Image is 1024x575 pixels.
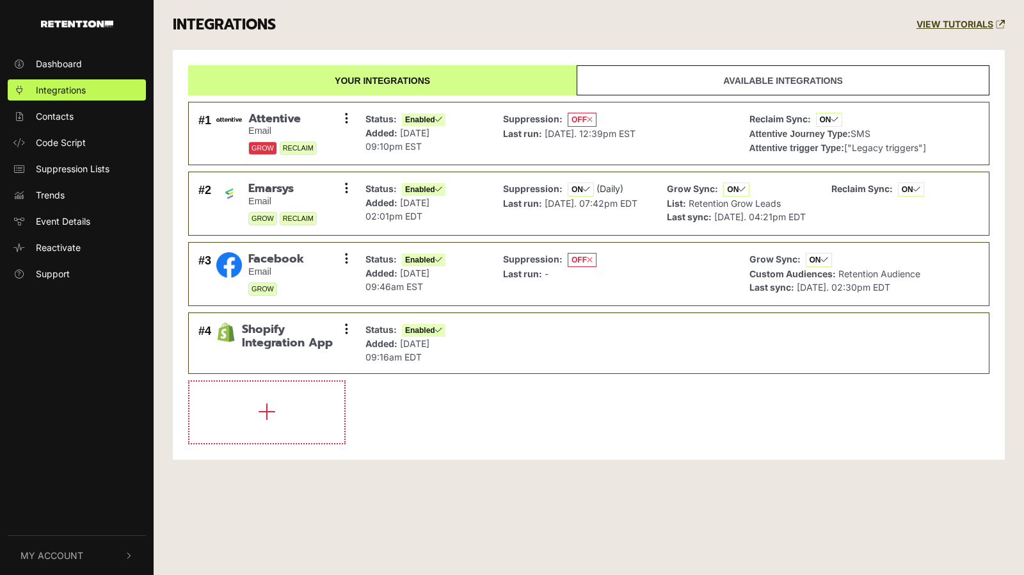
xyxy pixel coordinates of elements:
span: Enabled [402,324,445,337]
span: OFF [568,113,596,127]
span: ON [898,182,924,197]
span: Retention Grow Leads [689,198,781,209]
span: Enabled [402,113,445,126]
span: - [545,268,548,279]
a: Contacts [8,106,146,127]
span: [DATE]. 12:39pm EST [545,128,636,139]
a: Your integrations [188,65,577,95]
strong: Added: [365,268,397,279]
span: ON [816,113,842,127]
strong: Added: [365,338,397,349]
span: Enabled [402,183,445,196]
span: GROW [248,142,277,155]
img: Emarsys [216,182,242,206]
span: ON [806,253,832,267]
strong: Last run: [503,198,542,209]
span: Suppression Lists [36,162,109,175]
strong: Status: [365,113,397,124]
span: Emarsys [248,182,317,196]
span: Facebook [248,252,304,266]
span: RECLAIM [280,142,317,155]
div: #3 [198,252,211,296]
strong: Status: [365,324,397,335]
strong: Suppression: [503,113,563,124]
strong: Status: [365,183,397,194]
span: OFF [568,253,596,267]
strong: Grow Sync: [667,183,718,194]
span: Event Details [36,215,90,228]
strong: Added: [365,127,397,138]
h3: INTEGRATIONS [173,16,276,34]
span: ON [723,182,749,197]
div: #2 [198,182,211,225]
img: Retention.com [41,20,113,28]
strong: Custom Audiences: [749,268,836,279]
strong: Last sync: [667,211,712,222]
a: Event Details [8,211,146,232]
a: Available integrations [577,65,989,95]
span: [DATE] 09:10pm EST [365,127,429,152]
span: (Daily) [596,183,623,194]
span: Integrations [36,83,86,97]
span: RECLAIM [280,212,317,225]
span: ON [568,182,594,197]
strong: Reclaim Sync: [749,113,811,124]
span: GROW [248,282,277,296]
strong: Suppression: [503,183,563,194]
span: Code Script [36,136,86,149]
small: Email [248,196,317,207]
span: [DATE]. 07:42pm EDT [545,198,637,209]
small: Email [248,126,317,136]
img: Attentive [216,117,242,122]
span: Enabled [402,254,445,266]
span: [DATE]. 04:21pm EDT [714,211,806,222]
strong: List: [667,198,686,209]
span: Retention Audience [838,268,920,279]
a: Code Script [8,132,146,153]
a: VIEW TUTORIALS [916,19,1005,30]
a: Support [8,263,146,284]
span: GROW [248,212,277,225]
span: Attentive [248,112,317,126]
button: My Account [8,536,146,575]
a: Trends [8,184,146,206]
strong: Grow Sync: [749,254,801,264]
span: Contacts [36,109,74,123]
a: Integrations [8,79,146,101]
strong: Attentive trigger Type: [749,143,844,153]
span: Trends [36,188,65,202]
span: [DATE] 09:16am EDT [365,338,429,362]
strong: Added: [365,197,397,208]
strong: Status: [365,254,397,264]
span: Shopify Integration App [242,323,346,350]
strong: Last run: [503,128,542,139]
strong: Last sync: [749,282,794,293]
span: Support [36,267,70,280]
img: Shopify Integration App [216,323,236,342]
div: #1 [198,112,211,156]
p: SMS ["Legacy triggers"] [749,112,926,155]
a: Reactivate [8,237,146,258]
span: [DATE]. 02:30pm EDT [797,282,890,293]
span: [DATE] 09:46am EST [365,268,429,292]
small: Email [248,266,304,277]
span: My Account [20,549,83,562]
strong: Reclaim Sync: [831,183,893,194]
img: Facebook [216,252,242,278]
div: #4 [198,323,211,364]
span: Reactivate [36,241,81,254]
a: Suppression Lists [8,158,146,179]
span: Dashboard [36,57,82,70]
a: Dashboard [8,53,146,74]
strong: Last run: [503,268,542,279]
strong: Suppression: [503,254,563,264]
strong: Attentive Journey Type: [749,129,851,139]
